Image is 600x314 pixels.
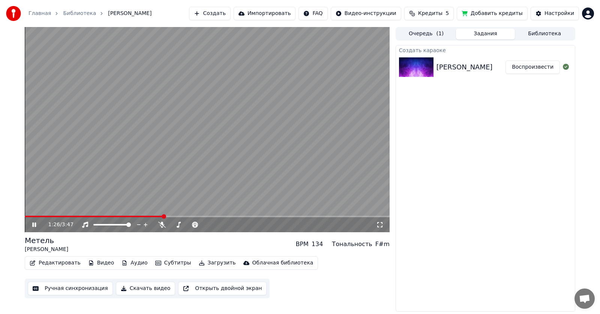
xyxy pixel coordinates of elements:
div: / [48,221,66,228]
span: ( 1 ) [436,30,444,38]
span: 1:26 [48,221,60,228]
button: Скачать видео [116,282,175,295]
a: Библиотека [63,10,96,17]
button: Создать [189,7,230,20]
button: Загрузить [196,258,239,268]
button: Открыть двойной экран [178,282,267,295]
button: Аудио [118,258,150,268]
img: youka [6,6,21,21]
div: [PERSON_NAME] [25,246,68,253]
button: Редактировать [27,258,84,268]
button: Ручная синхронизация [28,282,113,295]
div: [PERSON_NAME] [436,62,493,72]
span: 3:47 [62,221,73,228]
button: Субтитры [152,258,194,268]
span: 5 [445,10,449,17]
button: Импортировать [234,7,296,20]
button: Задания [456,29,515,39]
div: 134 [312,240,323,249]
button: Кредиты5 [404,7,454,20]
a: Главная [28,10,51,17]
div: F#m [375,240,390,249]
button: Очередь [397,29,456,39]
div: Метель [25,235,68,246]
button: Видео [85,258,117,268]
button: Настройки [531,7,579,20]
span: Кредиты [418,10,442,17]
button: FAQ [298,7,327,20]
div: Облачная библиотека [252,259,313,267]
button: Добавить кредиты [457,7,528,20]
button: Видео-инструкции [331,7,401,20]
a: Открытый чат [574,288,595,309]
nav: breadcrumb [28,10,152,17]
div: Настройки [544,10,574,17]
span: [PERSON_NAME] [108,10,151,17]
button: Воспроизвести [505,60,560,74]
div: BPM [295,240,308,249]
div: Тональность [332,240,372,249]
div: Создать караоке [396,45,575,54]
button: Библиотека [515,29,574,39]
